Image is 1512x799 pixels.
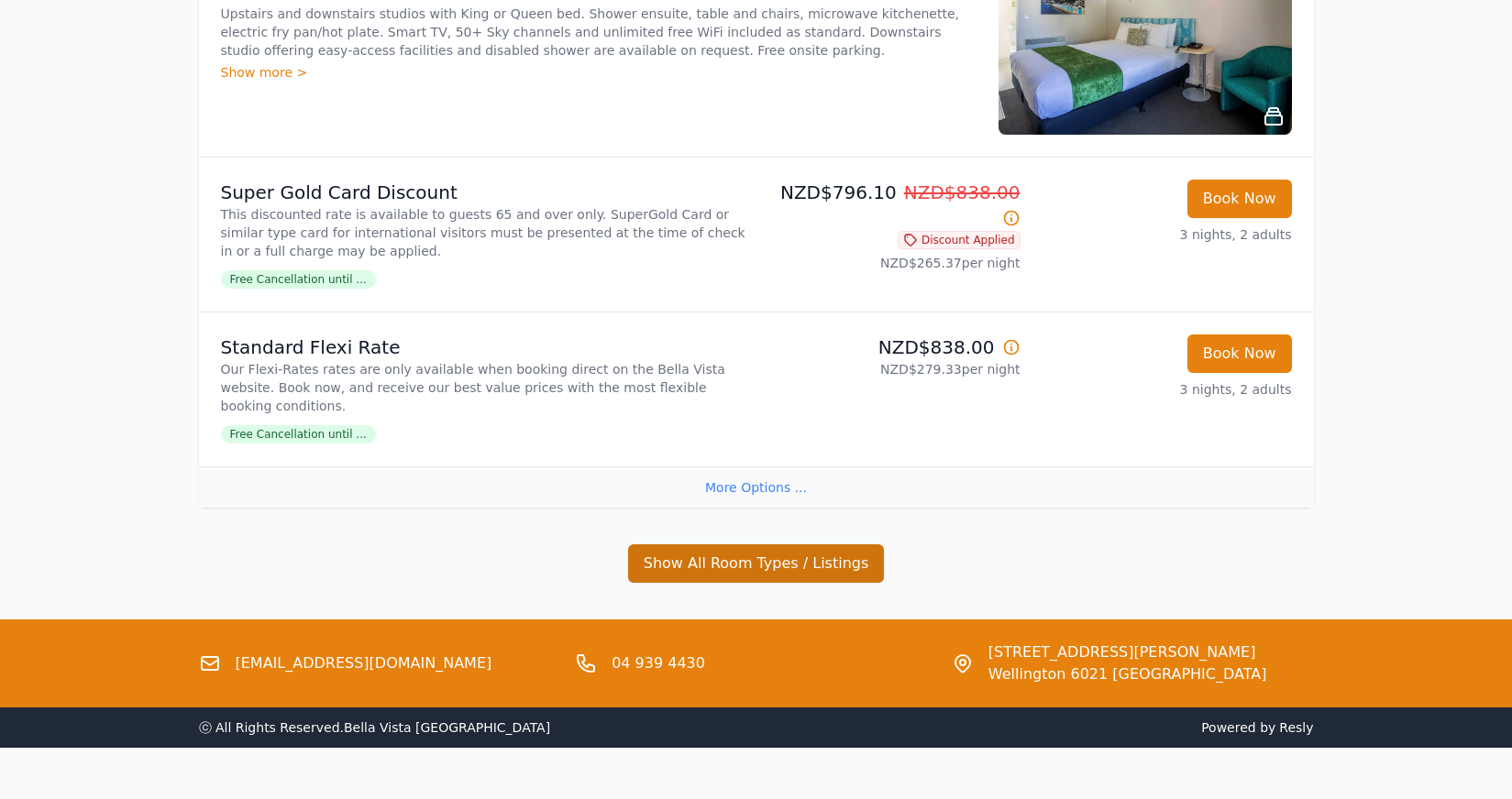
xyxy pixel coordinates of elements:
[221,425,376,443] span: Free Cancellation until ...
[764,334,1021,360] p: NZD$838.00
[221,360,749,415] p: Our Flexi-Rates rates are only available when booking direct on the Bella Vista website. Book now...
[1187,180,1292,218] button: Book Now
[199,466,1314,508] div: More Options ...
[612,652,705,674] a: 04 939 4430
[904,181,1021,203] span: NZD$838.00
[1187,334,1292,373] button: Book Now
[199,720,551,735] span: ⓒ All Rights Reserved. Bella Vista [GEOGRAPHIC_DATA]
[1279,720,1313,735] a: Resly
[764,254,1021,272] p: NZD$265.37 per night
[764,360,1021,378] p: NZD$279.33 per night
[764,180,1021,231] p: NZD$796.10
[988,641,1267,663] span: [STREET_ADDRESS][PERSON_NAME]
[764,718,1314,737] span: Powered by
[236,652,492,674] a: [EMAIL_ADDRESS][DOMAIN_NAME]
[628,544,885,583] button: Show All Room Types / Listings
[221,5,977,60] p: Upstairs and downstairs studios with King or Queen bed. Shower ensuite, table and chairs, microwa...
[221,334,749,360] p: Standard Flexi Rate
[221,205,749,260] p: This discounted rate is available to guests 65 and over only. SuperGold Card or similar type card...
[221,180,749,205] p: Super Gold Card Discount
[1035,225,1292,244] p: 3 nights, 2 adults
[988,663,1267,685] span: Wellington 6021 [GEOGRAPHIC_DATA]
[221,270,376,289] span: Free Cancellation until ...
[221,63,977,82] div: Show more >
[898,231,1021,249] span: Discount Applied
[1035,380,1292,399] p: 3 nights, 2 adults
